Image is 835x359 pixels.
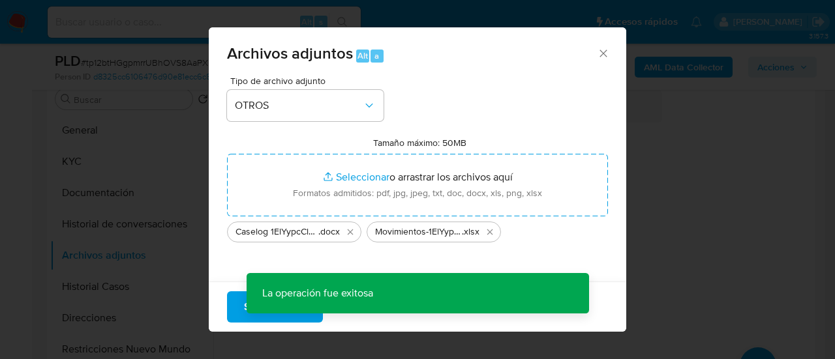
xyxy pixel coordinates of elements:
span: Subir archivo [244,293,306,321]
span: Movimientos-1ElYypcClV04V7irHYQGXI2A [375,225,462,238]
span: OTROS [235,99,363,112]
span: Archivos adjuntos [227,42,353,65]
span: a [374,50,379,62]
span: Tipo de archivo adjunto [230,76,387,85]
p: La operación fue exitosa [247,273,389,313]
span: Cancelar [345,293,387,321]
span: .xlsx [462,225,479,238]
span: Alt [357,50,368,62]
button: Cerrar [597,47,609,59]
ul: Archivos seleccionados [227,216,608,242]
label: Tamaño máximo: 50MB [373,137,466,149]
span: .docx [318,225,340,238]
button: Subir archivo [227,291,323,323]
button: OTROS [227,90,384,121]
button: Eliminar Movimientos-1ElYypcClV04V7irHYQGXI2A.xlsx [482,224,498,240]
span: Caselog 1ElYypcClV04V7irHYQGXI2A_2025_07_17_22_17_39 [235,225,318,238]
button: Eliminar Caselog 1ElYypcClV04V7irHYQGXI2A_2025_07_17_22_17_39.docx [342,224,358,240]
